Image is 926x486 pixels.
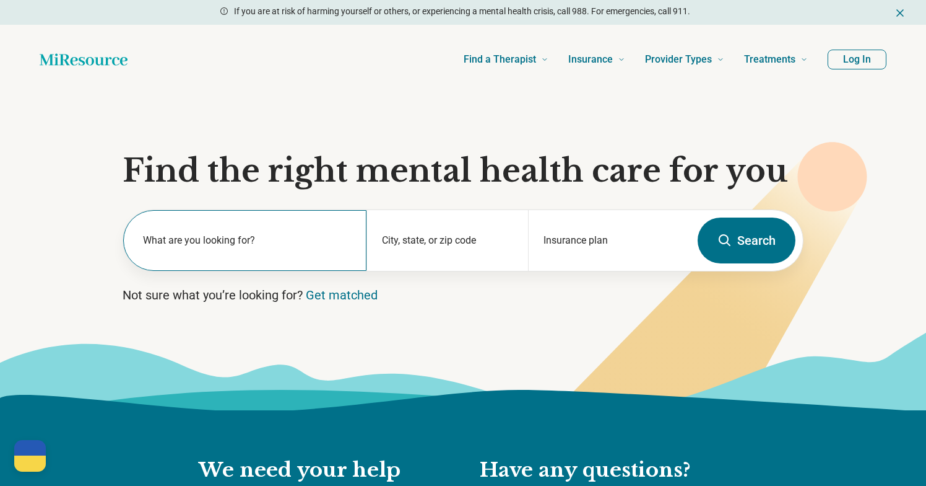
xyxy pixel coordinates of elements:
a: Get matched [306,288,378,303]
label: What are you looking for? [143,233,352,248]
h2: Have any questions? [480,457,727,484]
span: Treatments [744,51,795,68]
a: Home page [40,47,128,72]
a: Insurance [568,35,625,84]
a: Provider Types [645,35,724,84]
button: Log In [828,50,886,69]
a: Find a Therapist [464,35,548,84]
p: If you are at risk of harming yourself or others, or experiencing a mental health crisis, call 98... [234,5,690,18]
p: Not sure what you’re looking for? [123,286,803,304]
span: Find a Therapist [464,51,536,68]
button: Search [698,218,795,263]
h2: We need your help [199,457,455,484]
span: Provider Types [645,51,712,68]
h1: Find the right mental health care for you [123,152,803,190]
span: Insurance [568,51,613,68]
a: Treatments [744,35,808,84]
button: Dismiss [894,5,906,20]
